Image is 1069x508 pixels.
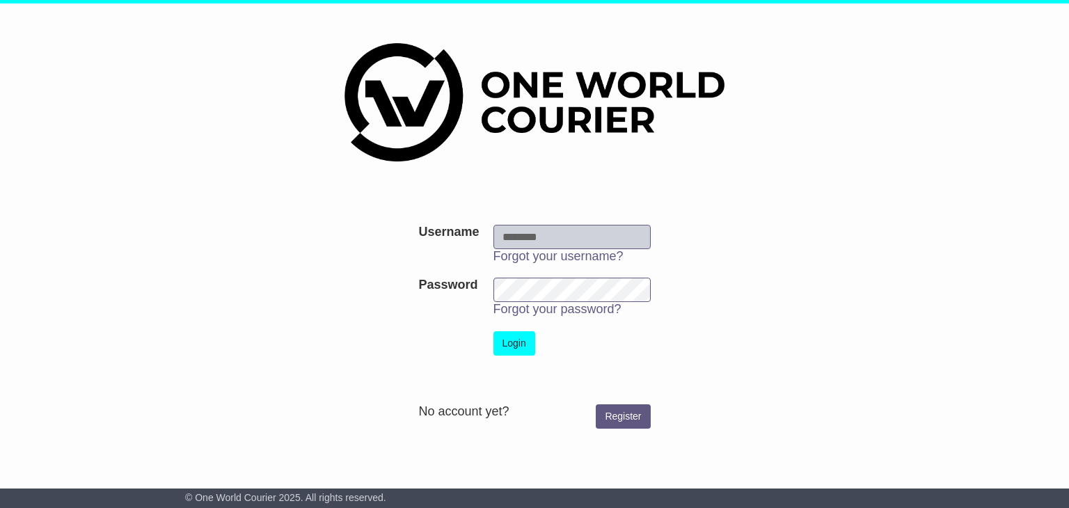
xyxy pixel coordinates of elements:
[596,404,650,429] a: Register
[493,302,621,316] a: Forgot your password?
[185,492,386,503] span: © One World Courier 2025. All rights reserved.
[418,404,650,420] div: No account yet?
[418,225,479,240] label: Username
[493,331,535,356] button: Login
[418,278,477,293] label: Password
[493,249,624,263] a: Forgot your username?
[345,43,724,161] img: One World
